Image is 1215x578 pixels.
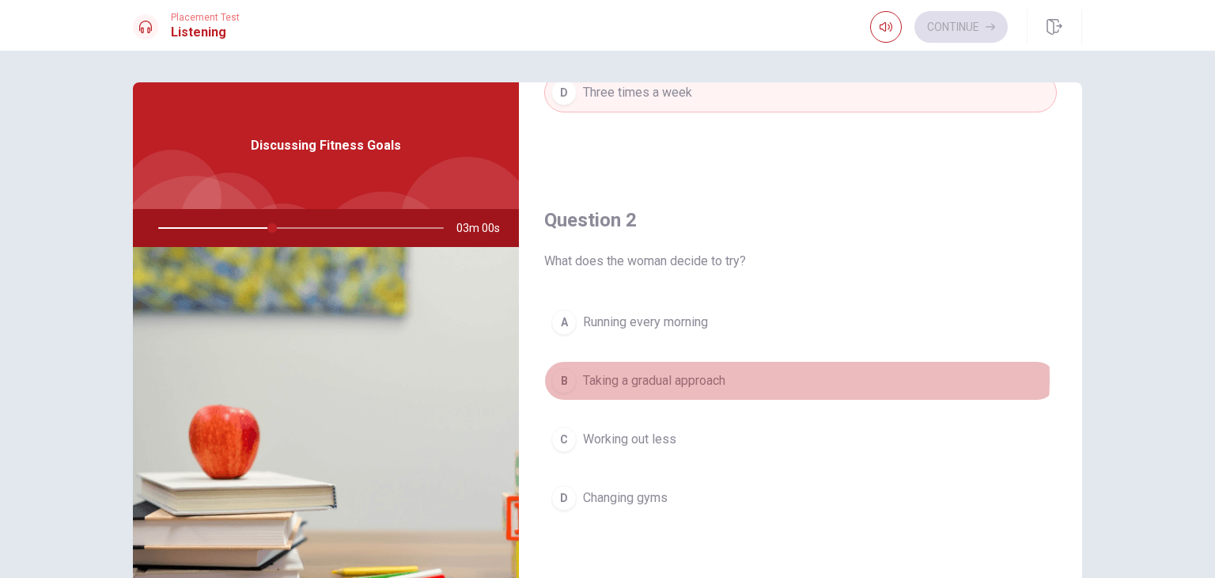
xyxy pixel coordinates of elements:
[544,420,1057,459] button: CWorking out less
[551,368,577,394] div: B
[583,83,692,102] span: Three times a week
[551,427,577,452] div: C
[544,207,1057,233] h4: Question 2
[551,310,577,335] div: A
[544,478,1057,518] button: DChanging gyms
[171,12,240,23] span: Placement Test
[551,485,577,511] div: D
[544,73,1057,112] button: DThree times a week
[544,361,1057,401] button: BTaking a gradual approach
[251,136,401,155] span: Discussing Fitness Goals
[583,430,676,449] span: Working out less
[544,302,1057,342] button: ARunning every morning
[544,252,1057,271] span: What does the woman decide to try?
[171,23,240,42] h1: Listening
[583,371,725,390] span: Taking a gradual approach
[456,209,513,247] span: 03m 00s
[583,489,668,508] span: Changing gyms
[583,313,708,332] span: Running every morning
[551,80,577,105] div: D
